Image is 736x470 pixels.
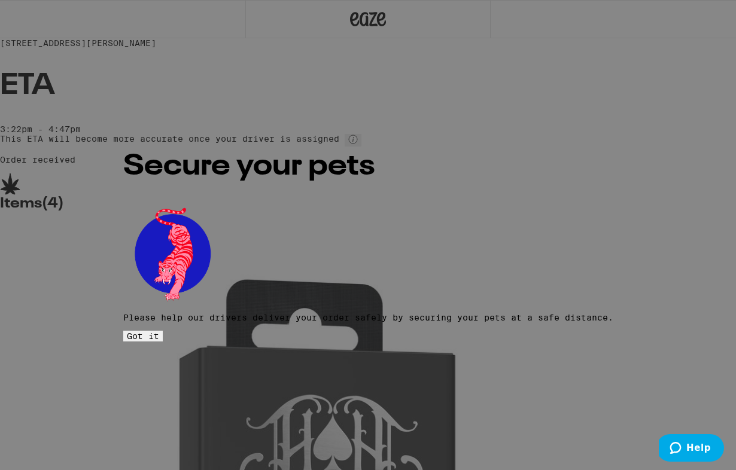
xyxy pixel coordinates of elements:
button: Got it [123,331,163,341]
span: Got it [127,331,159,341]
p: Please help our drivers deliver your order safely by securing your pets at a safe distance. [123,313,613,322]
img: pets [123,205,221,303]
h2: Secure your pets [123,152,613,181]
iframe: Opens a widget where you can find more information [659,434,724,464]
